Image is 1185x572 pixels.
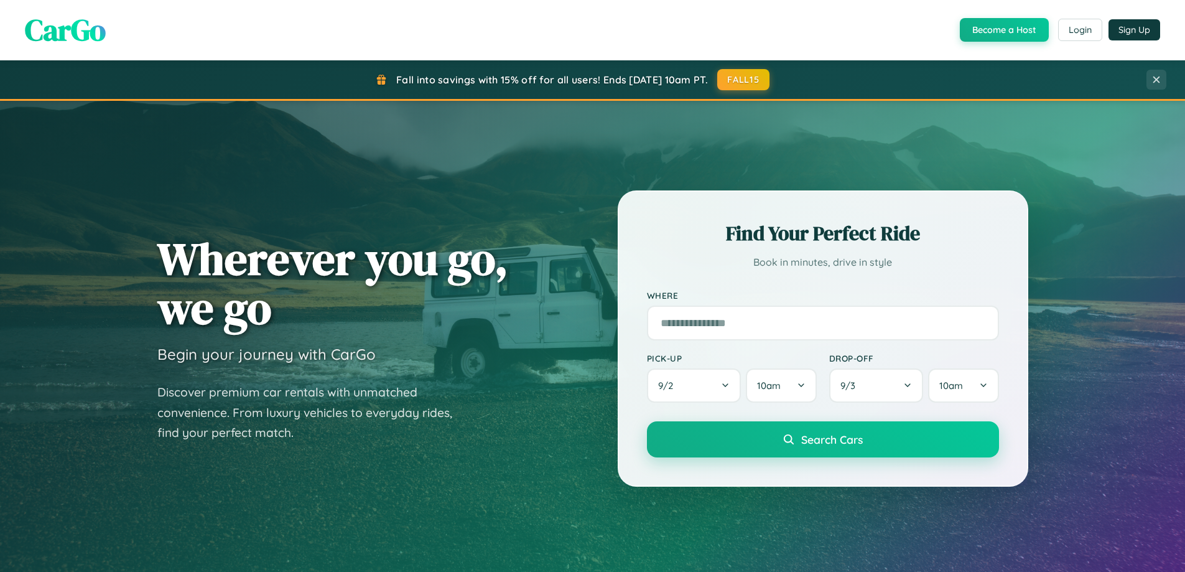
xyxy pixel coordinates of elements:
[840,380,862,391] span: 9 / 3
[647,421,999,457] button: Search Cars
[157,345,376,363] h3: Begin your journey with CarGo
[928,368,998,403] button: 10am
[647,253,999,271] p: Book in minutes, drive in style
[647,220,999,247] h2: Find Your Perfect Ride
[157,234,508,332] h1: Wherever you go, we go
[647,290,999,301] label: Where
[25,9,106,50] span: CarGo
[746,368,816,403] button: 10am
[396,73,708,86] span: Fall into savings with 15% off for all users! Ends [DATE] 10am PT.
[658,380,679,391] span: 9 / 2
[829,368,924,403] button: 9/3
[647,353,817,363] label: Pick-up
[647,368,741,403] button: 9/2
[829,353,999,363] label: Drop-off
[717,69,769,90] button: FALL15
[960,18,1049,42] button: Become a Host
[801,433,863,446] span: Search Cars
[1058,19,1102,41] button: Login
[157,382,468,443] p: Discover premium car rentals with unmatched convenience. From luxury vehicles to everyday rides, ...
[757,380,781,391] span: 10am
[1108,19,1160,40] button: Sign Up
[939,380,963,391] span: 10am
